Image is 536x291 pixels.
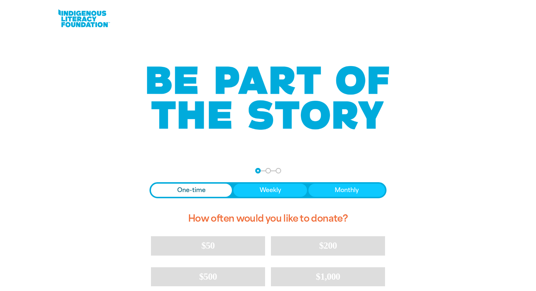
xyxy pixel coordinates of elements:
[140,51,396,145] img: Be part of the story
[316,271,340,282] span: $1,000
[271,236,385,255] button: $200
[260,186,281,195] span: Weekly
[151,267,265,286] button: $500
[255,168,261,173] button: Navigate to step 1 of 3 to enter your donation amount
[276,168,281,173] button: Navigate to step 3 of 3 to enter your payment details
[308,184,385,197] button: Monthly
[319,240,337,251] span: $200
[199,271,217,282] span: $500
[151,236,265,255] button: $50
[271,267,385,286] button: $1,000
[177,186,206,195] span: One-time
[265,168,271,173] button: Navigate to step 2 of 3 to enter your details
[201,240,214,251] span: $50
[233,184,307,197] button: Weekly
[151,184,232,197] button: One-time
[149,207,387,230] h2: How often would you like to donate?
[335,186,359,195] span: Monthly
[149,182,387,198] div: Donation frequency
